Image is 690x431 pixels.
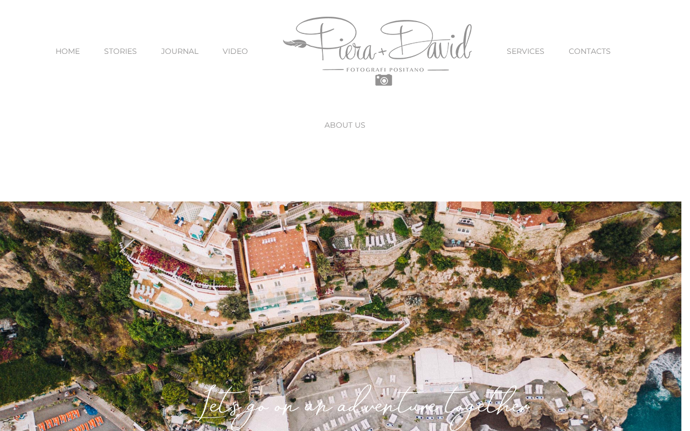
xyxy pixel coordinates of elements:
span: STORIES [104,47,137,55]
span: VIDEO [223,47,248,55]
a: ABOUT US [325,102,365,148]
span: SERVICES [507,47,544,55]
a: VIDEO [223,29,248,74]
img: Piera Plus David Photography Positano Logo [283,17,472,86]
a: JOURNAL [161,29,198,74]
a: SERVICES [507,29,544,74]
span: CONTACTS [569,47,611,55]
span: HOME [56,47,80,55]
a: HOME [56,29,80,74]
a: STORIES [104,29,137,74]
a: CONTACTS [569,29,611,74]
em: Let's go on an adventure together [193,392,526,427]
span: JOURNAL [161,47,198,55]
span: ABOUT US [325,121,365,129]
